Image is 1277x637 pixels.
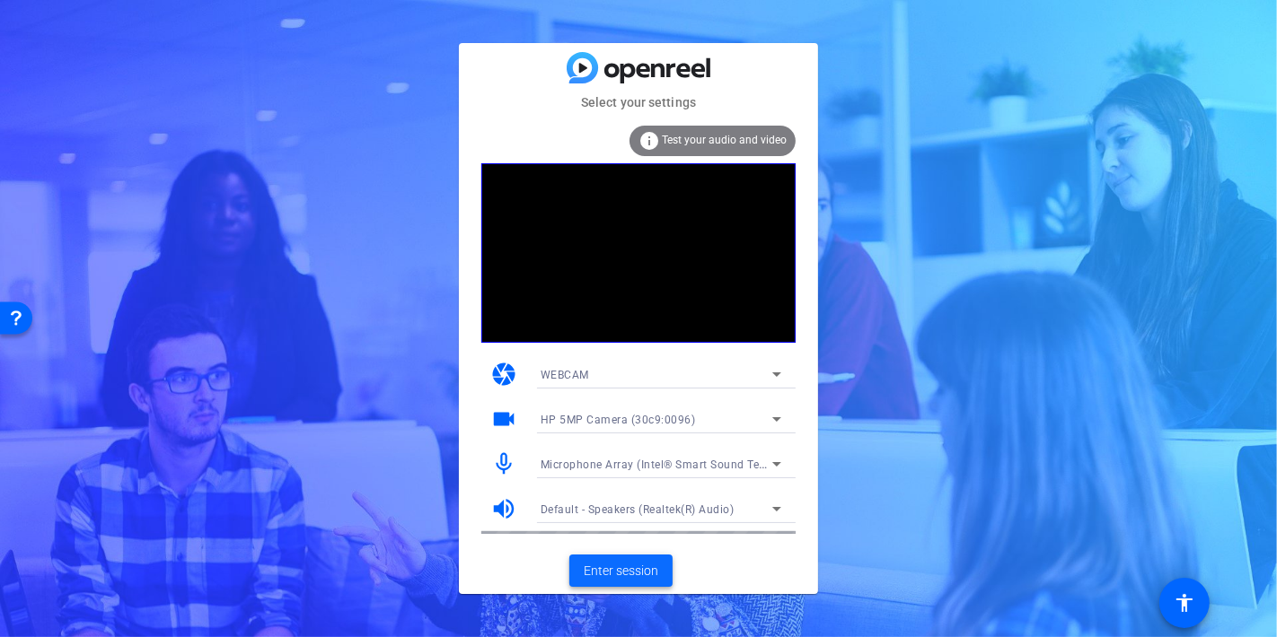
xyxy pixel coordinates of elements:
mat-card-subtitle: Select your settings [459,92,818,112]
mat-icon: accessibility [1174,592,1195,614]
span: Microphone Array (Intel® Smart Sound Technology for Digital Microphones) [541,457,938,471]
img: blue-gradient.svg [567,52,710,83]
mat-icon: info [638,130,660,152]
mat-icon: mic_none [490,450,517,477]
mat-icon: camera [490,361,517,388]
span: Enter session [584,562,658,580]
mat-icon: videocam [490,406,517,432]
span: Default - Speakers (Realtek(R) Audio) [541,503,735,516]
button: Enter session [569,554,673,587]
span: Test your audio and video [662,134,787,146]
span: HP 5MP Camera (30c9:0096) [541,414,696,426]
mat-icon: volume_up [490,495,517,522]
span: WEBCAM [541,369,589,381]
